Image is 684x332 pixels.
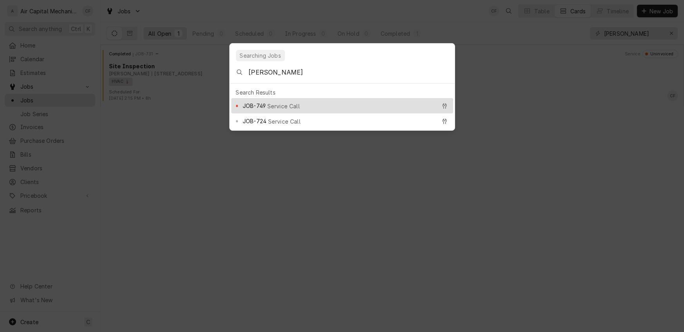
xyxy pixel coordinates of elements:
[243,117,267,125] span: JOB-724
[231,87,453,98] div: Search Results
[231,87,453,129] div: Suggestions
[267,102,300,110] span: Service Call
[229,43,455,131] div: Global Command Menu
[268,117,301,126] span: Service Call
[243,102,266,110] span: JOB-749
[249,61,454,83] input: Search
[239,51,282,60] div: Searching Jobs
